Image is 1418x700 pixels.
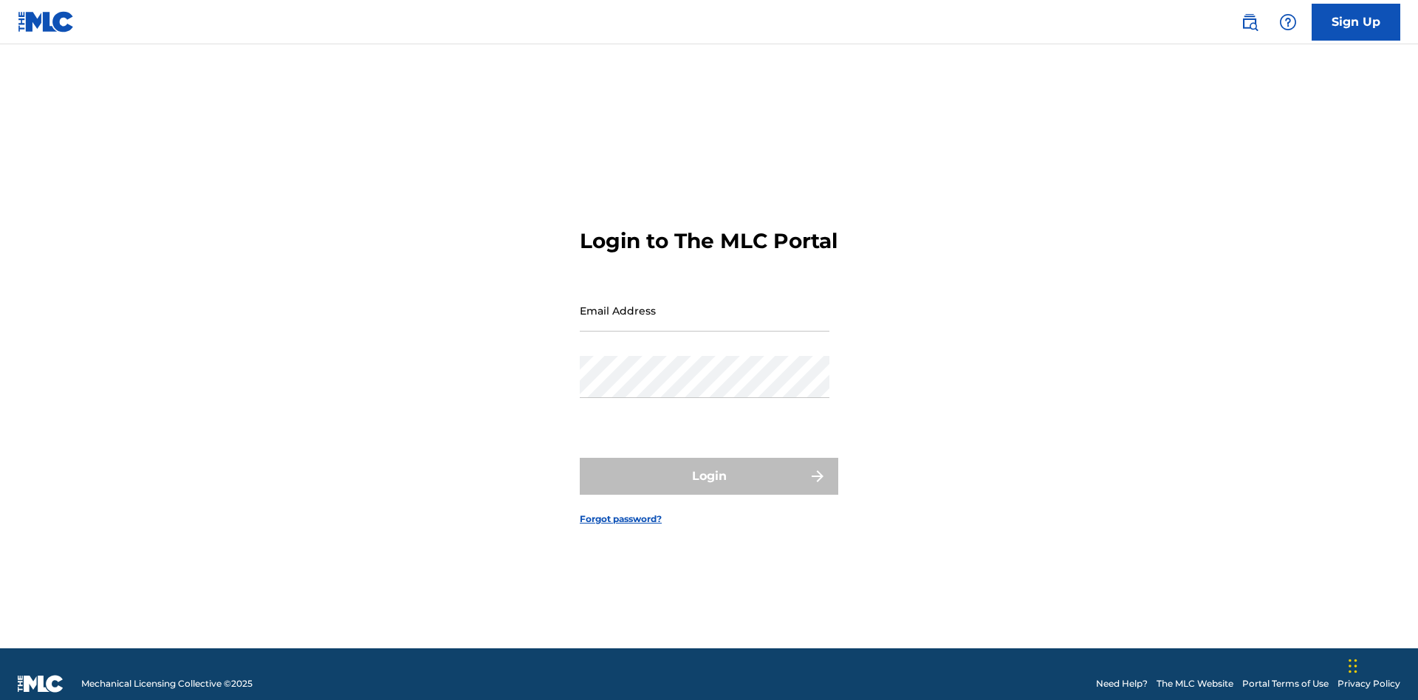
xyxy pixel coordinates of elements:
div: Drag [1349,644,1357,688]
a: Privacy Policy [1337,677,1400,690]
img: help [1279,13,1297,31]
img: logo [18,675,64,693]
img: search [1241,13,1258,31]
a: Forgot password? [580,512,662,526]
a: The MLC Website [1157,677,1233,690]
a: Public Search [1235,7,1264,37]
img: MLC Logo [18,11,75,32]
a: Sign Up [1312,4,1400,41]
span: Mechanical Licensing Collective © 2025 [81,677,253,690]
a: Portal Terms of Use [1242,677,1329,690]
div: Help [1273,7,1303,37]
a: Need Help? [1096,677,1148,690]
h3: Login to The MLC Portal [580,228,838,254]
iframe: Chat Widget [1344,629,1418,700]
